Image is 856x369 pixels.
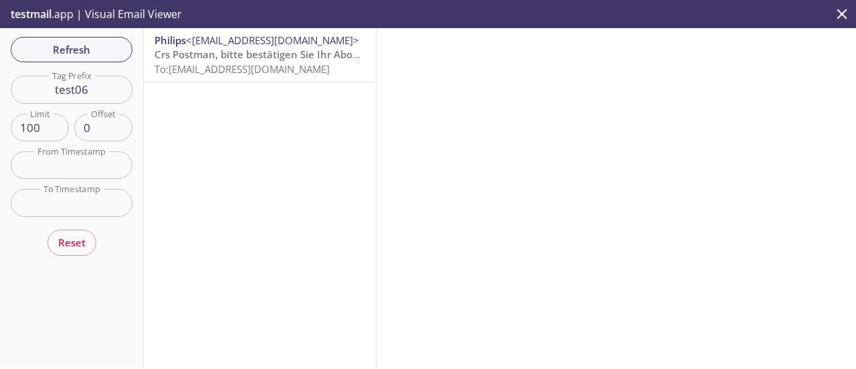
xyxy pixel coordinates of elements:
span: testmail [11,7,51,21]
button: Refresh [11,37,132,62]
span: Reset [58,234,86,251]
span: <[EMAIL_ADDRESS][DOMAIN_NAME]> [186,33,359,47]
div: Philips<[EMAIL_ADDRESS][DOMAIN_NAME]>Crs Postman, bitte bestätigen Sie Ihr Abonnement für Neuigke... [144,28,376,82]
button: Reset [47,230,96,255]
span: Philips [154,33,186,47]
nav: emails [144,28,376,82]
span: Refresh [21,41,122,58]
span: Crs Postman, bitte bestätigen Sie Ihr Abonnement für Neuigkeiten und Angebote von Philips [154,48,604,61]
span: To: [EMAIL_ADDRESS][DOMAIN_NAME] [154,62,330,76]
